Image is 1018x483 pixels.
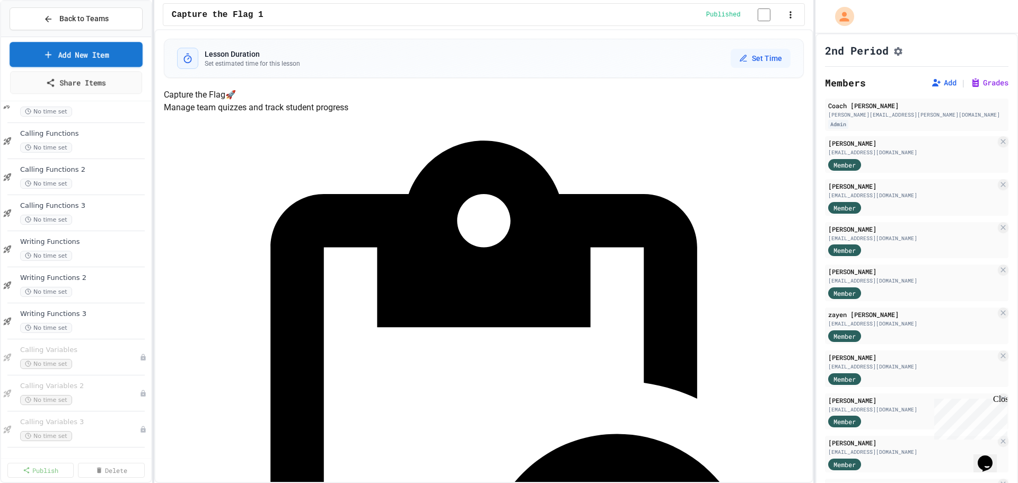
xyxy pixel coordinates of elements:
span: Capture the Flag 1 [172,8,264,21]
span: No time set [20,431,72,441]
span: Writing Functions 2 [20,274,149,283]
a: Publish [7,463,74,478]
span: No time set [20,215,72,225]
span: Writing Functions 3 [20,310,149,319]
span: Member [833,288,856,298]
div: [EMAIL_ADDRESS][DOMAIN_NAME] [828,148,996,156]
div: [EMAIL_ADDRESS][DOMAIN_NAME] [828,448,996,456]
span: No time set [20,287,72,297]
span: No time set [20,323,72,333]
div: Coach [PERSON_NAME] [828,101,1005,110]
span: No time set [20,359,72,369]
span: Calling Functions 2 [20,165,149,174]
div: [EMAIL_ADDRESS][DOMAIN_NAME] [828,277,996,285]
h3: Lesson Duration [205,49,300,59]
div: [EMAIL_ADDRESS][DOMAIN_NAME] [828,191,996,199]
span: Calling Variables [20,346,139,355]
div: [EMAIL_ADDRESS][DOMAIN_NAME] [828,363,996,371]
div: Unpublished [139,390,147,397]
iframe: chat widget [930,394,1007,440]
div: Unpublished [139,426,147,433]
div: [PERSON_NAME] [828,438,996,447]
h2: Members [825,75,866,90]
h1: 2nd Period [825,43,889,58]
span: Member [833,417,856,426]
span: Calling Variables 3 [20,418,139,427]
div: [PERSON_NAME] [828,224,996,234]
button: Add [931,77,956,88]
span: No time set [20,179,72,189]
button: Back to Teams [10,7,143,30]
div: [EMAIL_ADDRESS][DOMAIN_NAME] [828,234,996,242]
span: Published [706,11,741,19]
span: Calling Functions [20,129,149,138]
div: [PERSON_NAME] [828,267,996,276]
div: Admin [828,120,848,129]
div: [PERSON_NAME] [828,353,996,362]
span: Calling Functions 3 [20,201,149,210]
div: [EMAIL_ADDRESS][DOMAIN_NAME] [828,320,996,328]
span: | [961,76,966,89]
div: [EMAIL_ADDRESS][DOMAIN_NAME] [828,406,996,414]
a: Add New Item [10,42,143,67]
a: Share Items [10,71,142,94]
div: [PERSON_NAME][EMAIL_ADDRESS][PERSON_NAME][DOMAIN_NAME] [828,111,1005,119]
button: Set Time [731,49,791,68]
div: [PERSON_NAME] [828,138,996,148]
div: zayen [PERSON_NAME] [828,310,996,319]
span: Writing Functions [20,238,149,247]
span: No time set [20,251,72,261]
div: Unpublished [139,354,147,361]
iframe: chat widget [973,441,1007,472]
button: Grades [970,77,1008,88]
div: [PERSON_NAME] [828,181,996,191]
button: Assignment Settings [893,44,903,57]
div: [PERSON_NAME] [828,396,996,405]
span: Calling Variables 2 [20,382,139,391]
p: Manage team quizzes and track student progress [164,101,804,114]
span: Member [833,374,856,384]
a: Delete [78,463,144,478]
span: No time set [20,395,72,405]
h4: Capture the Flag 🚀 [164,89,804,101]
p: Set estimated time for this lesson [205,59,300,68]
span: Member [833,460,856,469]
span: Member [833,203,856,213]
div: My Account [824,4,857,29]
span: Member [833,331,856,341]
span: Back to Teams [59,13,109,24]
div: Content is published and visible to students [706,8,783,21]
span: No time set [20,143,72,153]
span: Member [833,160,856,170]
div: Chat with us now!Close [4,4,73,67]
span: No time set [20,107,72,117]
input: publish toggle [745,8,783,21]
span: Member [833,245,856,255]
